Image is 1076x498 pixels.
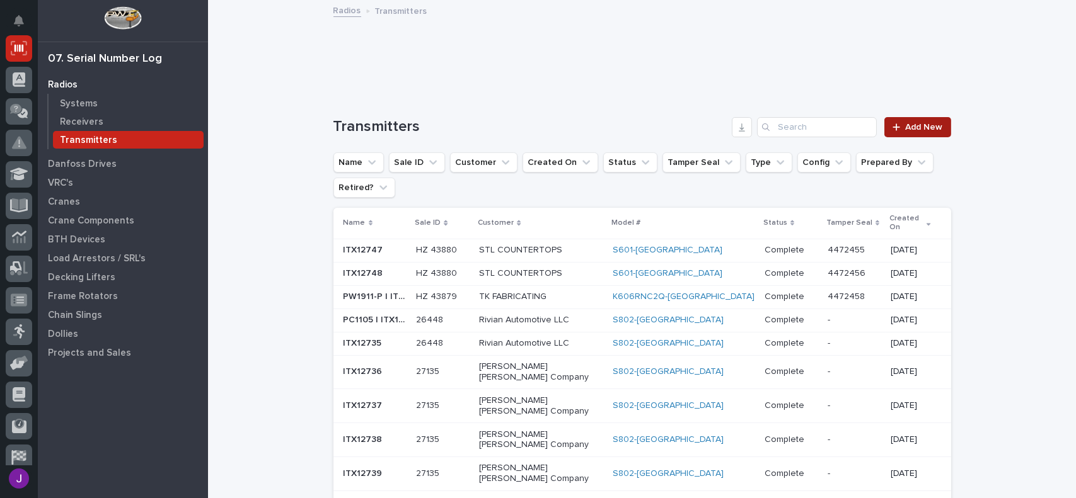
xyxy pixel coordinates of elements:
[344,432,385,445] p: ITX12738
[60,135,117,146] p: Transmitters
[613,338,724,349] a: S802-[GEOGRAPHIC_DATA]
[479,245,603,256] p: STL COUNTERTOPS
[48,234,105,246] p: BTH Devices
[333,239,951,262] tr: ITX12747ITX12747 HZ 43880HZ 43880 STL COUNTERTOPSS601-[GEOGRAPHIC_DATA] CompleteComplete 44724554...
[333,423,951,457] tr: ITX12738ITX12738 2713527135 [PERSON_NAME] [PERSON_NAME] CompanyS802-[GEOGRAPHIC_DATA] CompleteCom...
[797,152,851,173] button: Config
[38,249,208,268] a: Load Arrestors / SRL's
[828,364,833,377] p: -
[48,159,117,170] p: Danfoss Drives
[891,315,930,325] p: [DATE]
[38,268,208,286] a: Decking Lifters
[38,154,208,173] a: Danfoss Drives
[611,216,640,230] p: Model #
[416,466,442,479] p: 27135
[344,336,385,349] p: ITX12735
[344,266,386,279] p: ITX12748
[38,230,208,249] a: BTH Devices
[828,312,833,325] p: -
[765,312,807,325] p: Complete
[344,242,386,256] p: ITX12747
[48,52,162,66] div: 07. Serial Number Log
[613,291,755,302] a: K606RNC2Q-[GEOGRAPHIC_DATA]
[828,432,833,445] p: -
[889,212,923,235] p: Created On
[479,315,603,325] p: Rivian Automotive LLC
[333,152,384,173] button: Name
[344,216,366,230] p: Name
[416,398,442,411] p: 27135
[479,291,603,302] p: TK FABRICATING
[662,152,741,173] button: Tamper Seal
[48,253,146,264] p: Load Arrestors / SRL's
[48,79,78,91] p: Radios
[765,432,807,445] p: Complete
[60,98,98,110] p: Systems
[48,272,115,283] p: Decking Lifters
[603,152,657,173] button: Status
[6,8,32,34] button: Notifications
[333,178,395,198] button: Retired?
[479,361,603,383] p: [PERSON_NAME] [PERSON_NAME] Company
[450,152,518,173] button: Customer
[891,338,930,349] p: [DATE]
[856,152,934,173] button: Prepared By
[828,266,868,279] p: 4472456
[389,152,445,173] button: Sale ID
[48,215,134,227] p: Crane Components
[884,117,951,137] a: Add New
[16,15,32,35] div: Notifications
[344,312,409,325] p: PC1105 | ITX12734
[49,94,208,112] a: Systems
[613,434,724,445] a: S802-[GEOGRAPHIC_DATA]
[906,123,943,132] span: Add New
[765,466,807,479] p: Complete
[416,336,446,349] p: 26448
[416,364,442,377] p: 27135
[891,468,930,479] p: [DATE]
[613,400,724,411] a: S802-[GEOGRAPHIC_DATA]
[48,291,118,302] p: Frame Rotators
[38,192,208,211] a: Cranes
[49,113,208,130] a: Receivers
[828,398,833,411] p: -
[891,366,930,377] p: [DATE]
[416,312,446,325] p: 26448
[415,216,441,230] p: Sale ID
[479,463,603,484] p: [PERSON_NAME] [PERSON_NAME] Company
[48,178,73,189] p: VRC's
[765,364,807,377] p: Complete
[344,289,409,302] p: PW1911-P | ITX12749
[333,118,727,136] h1: Transmitters
[38,286,208,305] a: Frame Rotators
[333,456,951,490] tr: ITX12739ITX12739 2713527135 [PERSON_NAME] [PERSON_NAME] CompanyS802-[GEOGRAPHIC_DATA] CompleteCom...
[333,389,951,423] tr: ITX12737ITX12737 2713527135 [PERSON_NAME] [PERSON_NAME] CompanyS802-[GEOGRAPHIC_DATA] CompleteCom...
[344,364,385,377] p: ITX12736
[60,116,103,128] p: Receivers
[763,216,787,230] p: Status
[613,245,722,256] a: S601-[GEOGRAPHIC_DATA]
[48,310,102,321] p: Chain Slings
[38,305,208,324] a: Chain Slings
[48,196,80,208] p: Cranes
[375,3,427,17] p: Transmitters
[891,245,930,256] p: [DATE]
[479,268,603,279] p: STL COUNTERTOPS
[333,262,951,285] tr: ITX12748ITX12748 HZ 43880HZ 43880 STL COUNTERTOPSS601-[GEOGRAPHIC_DATA] CompleteComplete 44724564...
[104,6,141,30] img: Workspace Logo
[891,291,930,302] p: [DATE]
[6,465,32,492] button: users-avatar
[613,315,724,325] a: S802-[GEOGRAPHIC_DATA]
[479,429,603,451] p: [PERSON_NAME] [PERSON_NAME] Company
[746,152,792,173] button: Type
[38,324,208,343] a: Dollies
[333,3,361,17] a: Radios
[765,266,807,279] p: Complete
[48,348,131,359] p: Projects and Sales
[613,268,722,279] a: S601-[GEOGRAPHIC_DATA]
[38,173,208,192] a: VRC's
[613,468,724,479] a: S802-[GEOGRAPHIC_DATA]
[38,343,208,362] a: Projects and Sales
[757,117,877,137] input: Search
